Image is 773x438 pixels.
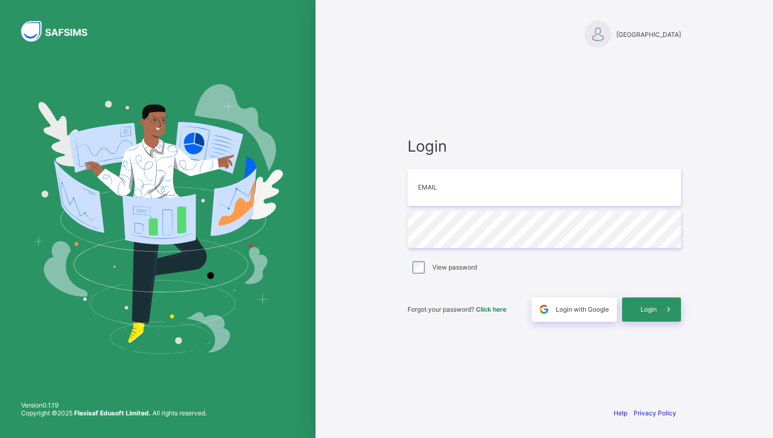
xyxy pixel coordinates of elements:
label: View password [432,263,477,271]
span: Forgot your password? [408,305,506,313]
span: [GEOGRAPHIC_DATA] [616,31,681,38]
a: Privacy Policy [634,409,676,417]
a: Click here [476,305,506,313]
span: Login [640,305,657,313]
img: google.396cfc9801f0270233282035f929180a.svg [538,303,550,315]
span: Copyright © 2025 All rights reserved. [21,409,207,417]
span: Login [408,137,681,155]
img: Hero Image [33,84,283,354]
a: Help [614,409,627,417]
img: SAFSIMS Logo [21,21,100,42]
span: Login with Google [556,305,609,313]
span: Version 0.1.19 [21,401,207,409]
strong: Flexisaf Edusoft Limited. [74,409,151,417]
